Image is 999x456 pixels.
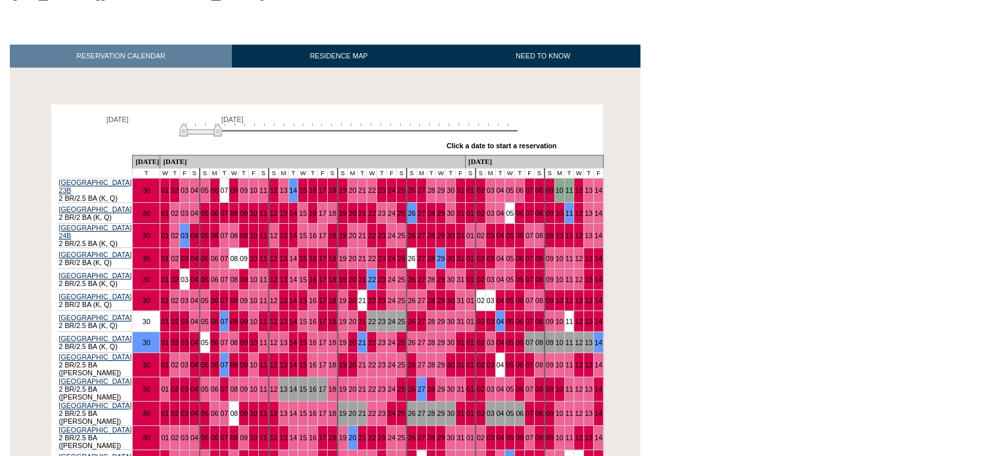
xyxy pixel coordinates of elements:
a: 22 [368,276,376,283]
a: 12 [575,297,583,304]
a: 10 [556,276,564,283]
a: 06 [211,186,219,194]
a: 04 [190,209,198,217]
a: 05 [201,186,209,194]
a: 06 [516,276,523,283]
a: 16 [309,255,317,262]
a: 25 [397,209,405,217]
a: 16 [309,186,317,194]
a: 30 [143,186,150,194]
a: 14 [594,297,602,304]
a: 12 [575,276,583,283]
a: 11 [566,186,573,194]
a: 21 [359,255,366,262]
a: 23 [378,209,386,217]
a: 10 [250,276,257,283]
a: 30 [143,232,150,239]
a: 19 [339,209,347,217]
a: 22 [368,232,376,239]
a: 17 [319,209,326,217]
a: 18 [328,186,336,194]
a: 31 [456,232,464,239]
a: 10 [250,209,257,217]
a: 14 [290,209,298,217]
a: 03 [487,232,495,239]
a: 14 [290,276,298,283]
a: 02 [477,186,485,194]
a: 31 [456,255,464,262]
a: 11 [259,209,267,217]
a: 19 [339,276,347,283]
a: 12 [270,255,278,262]
a: 12 [270,318,278,325]
a: 05 [201,297,209,304]
a: 22 [368,186,376,194]
a: [GEOGRAPHIC_DATA] [59,314,132,321]
a: 03 [181,255,189,262]
a: 10 [556,297,564,304]
a: 04 [190,297,198,304]
a: 26 [408,232,416,239]
a: 07 [525,186,533,194]
a: 13 [280,232,288,239]
a: 11 [259,318,267,325]
a: 29 [437,297,445,304]
a: 19 [339,232,347,239]
a: 13 [585,276,592,283]
a: 31 [456,297,464,304]
a: 13 [585,186,592,194]
a: 07 [221,255,229,262]
a: 26 [408,209,416,217]
a: 17 [319,318,326,325]
a: 07 [525,209,533,217]
a: 21 [359,318,366,325]
a: 15 [299,209,307,217]
a: 09 [240,232,248,239]
a: 17 [319,255,326,262]
a: 16 [309,232,317,239]
a: 24 [388,297,395,304]
a: 11 [566,297,573,304]
a: 13 [280,186,288,194]
a: 02 [477,232,485,239]
a: 08 [230,232,238,239]
a: 30 [143,276,150,283]
a: 13 [585,232,592,239]
a: 24 [388,186,395,194]
a: 11 [259,297,267,304]
a: 31 [456,276,464,283]
a: 17 [319,186,326,194]
a: 03 [181,318,189,325]
a: 12 [270,209,278,217]
a: 23 [378,186,386,194]
a: 04 [497,209,504,217]
a: 01 [161,297,169,304]
a: 26 [408,186,416,194]
a: 08 [230,209,238,217]
a: 30 [447,255,455,262]
a: 01 [466,232,474,239]
a: 07 [525,297,533,304]
a: 03 [181,186,189,194]
a: 20 [349,318,357,325]
a: 12 [575,255,583,262]
a: 13 [280,276,288,283]
a: 10 [250,255,257,262]
a: 18 [328,318,336,325]
a: 02 [477,276,485,283]
a: 04 [497,255,504,262]
a: 18 [328,255,336,262]
a: 20 [349,276,357,283]
a: 10 [250,318,257,325]
a: 09 [240,318,248,325]
a: 28 [428,255,435,262]
a: 02 [171,276,179,283]
a: 01 [466,276,474,283]
a: 27 [418,186,426,194]
a: 07 [221,276,229,283]
a: 23 [378,297,386,304]
a: 06 [516,186,523,194]
a: 08 [230,318,238,325]
a: 02 [171,209,179,217]
a: 15 [299,276,307,283]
